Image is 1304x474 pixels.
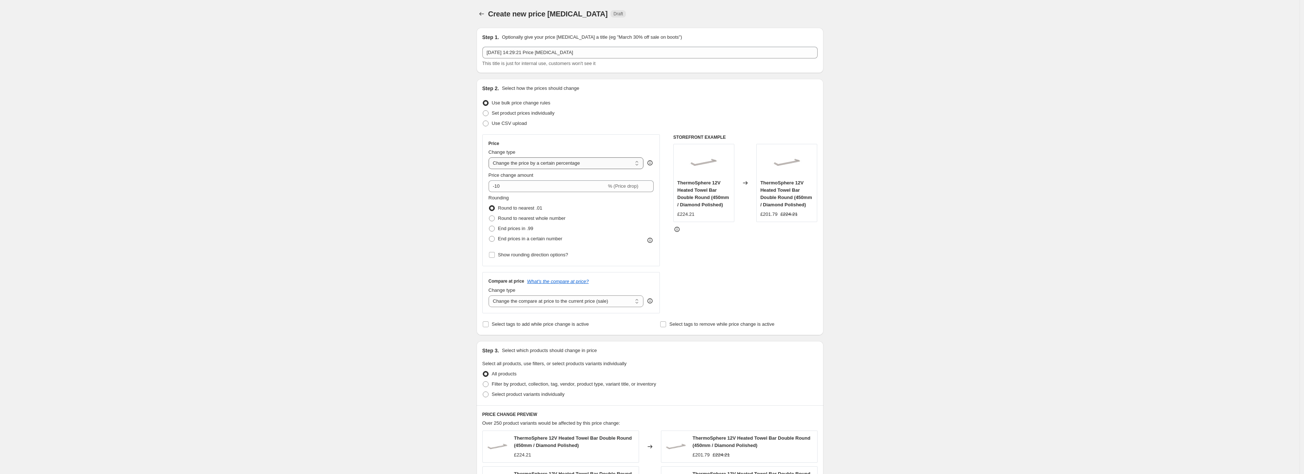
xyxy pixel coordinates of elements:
button: What's the compare at price? [527,279,589,284]
img: HTB-DRDPS-458799_80x.jpg [772,148,802,177]
span: Change type [489,149,516,155]
div: help [646,159,654,167]
img: HTB-DRDPS-458799_80x.jpg [486,436,508,458]
img: HTB-DRDPS-458799_80x.jpg [689,148,718,177]
span: Select product variants individually [492,391,565,397]
strike: £224.21 [713,451,730,459]
span: Set product prices individually [492,110,555,116]
p: Optionally give your price [MEDICAL_DATA] a title (eg "March 30% off sale on boots") [502,34,682,41]
h2: Step 2. [482,85,499,92]
span: Round to nearest .01 [498,205,542,211]
span: Show rounding direction options? [498,252,568,257]
span: End prices in .99 [498,226,534,231]
span: Rounding [489,195,509,200]
span: % (Price drop) [608,183,638,189]
span: ThermoSphere 12V Heated Towel Bar Double Round (450mm / Diamond Polished) [693,435,811,448]
div: help [646,297,654,305]
div: £201.79 [693,451,710,459]
span: Create new price [MEDICAL_DATA] [488,10,608,18]
span: Select tags to remove while price change is active [669,321,775,327]
span: Use CSV upload [492,121,527,126]
span: Draft [613,11,623,17]
span: ThermoSphere 12V Heated Towel Bar Double Round (450mm / Diamond Polished) [760,180,812,207]
h6: PRICE CHANGE PREVIEW [482,412,818,417]
span: This title is just for internal use, customers won't see it [482,61,596,66]
span: Select tags to add while price change is active [492,321,589,327]
h6: STOREFRONT EXAMPLE [673,134,818,140]
span: ThermoSphere 12V Heated Towel Bar Double Round (450mm / Diamond Polished) [677,180,729,207]
button: Price change jobs [477,9,487,19]
h3: Compare at price [489,278,524,284]
h3: Price [489,141,499,146]
p: Select how the prices should change [502,85,579,92]
div: £224.21 [677,211,695,218]
span: ThermoSphere 12V Heated Towel Bar Double Round (450mm / Diamond Polished) [514,435,632,448]
h2: Step 3. [482,347,499,354]
span: All products [492,371,517,376]
strike: £224.21 [780,211,798,218]
span: Use bulk price change rules [492,100,550,106]
span: Select all products, use filters, or select products variants individually [482,361,627,366]
span: Change type [489,287,516,293]
input: 30% off holiday sale [482,47,818,58]
input: -15 [489,180,607,192]
div: £201.79 [760,211,777,218]
span: Filter by product, collection, tag, vendor, product type, variant title, or inventory [492,381,656,387]
h2: Step 1. [482,34,499,41]
span: End prices in a certain number [498,236,562,241]
span: Over 250 product variants would be affected by this price change: [482,420,620,426]
span: Price change amount [489,172,534,178]
div: £224.21 [514,451,531,459]
span: Round to nearest whole number [498,215,566,221]
p: Select which products should change in price [502,347,597,354]
img: HTB-DRDPS-458799_80x.jpg [665,436,687,458]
